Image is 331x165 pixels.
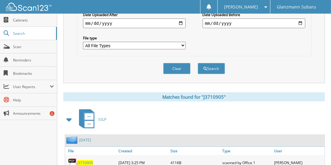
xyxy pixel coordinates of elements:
span: SSLP [98,117,106,122]
span: User Reports [13,84,50,89]
label: File type [83,35,186,41]
span: Announcements [13,111,54,116]
img: folder2.png [66,136,79,144]
span: Search [13,31,53,36]
div: 6 [50,111,55,116]
img: scan123-logo-white.svg [6,3,51,11]
input: start [83,18,186,28]
div: Matches found for "J3710905" [63,92,325,101]
span: Glanzmann Subaru [277,5,316,9]
span: Reminders [13,58,54,63]
a: Type [221,147,273,155]
iframe: Chat Widget [301,136,331,165]
button: Search [198,63,225,74]
input: end [203,18,305,28]
span: Cabinets [13,18,54,23]
a: Size [169,147,221,155]
button: Clear [163,63,190,74]
span: Bookmarks [13,71,54,76]
a: User [273,147,325,155]
label: Date Uploaded Before [203,12,305,17]
a: [DATE] [79,137,91,143]
a: Created [117,147,169,155]
span: Help [13,97,54,103]
label: Date Uploaded After [83,12,186,17]
a: File [65,147,117,155]
a: SSLP [75,107,106,131]
span: [PERSON_NAME] [224,5,258,9]
span: Scan [13,44,54,49]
